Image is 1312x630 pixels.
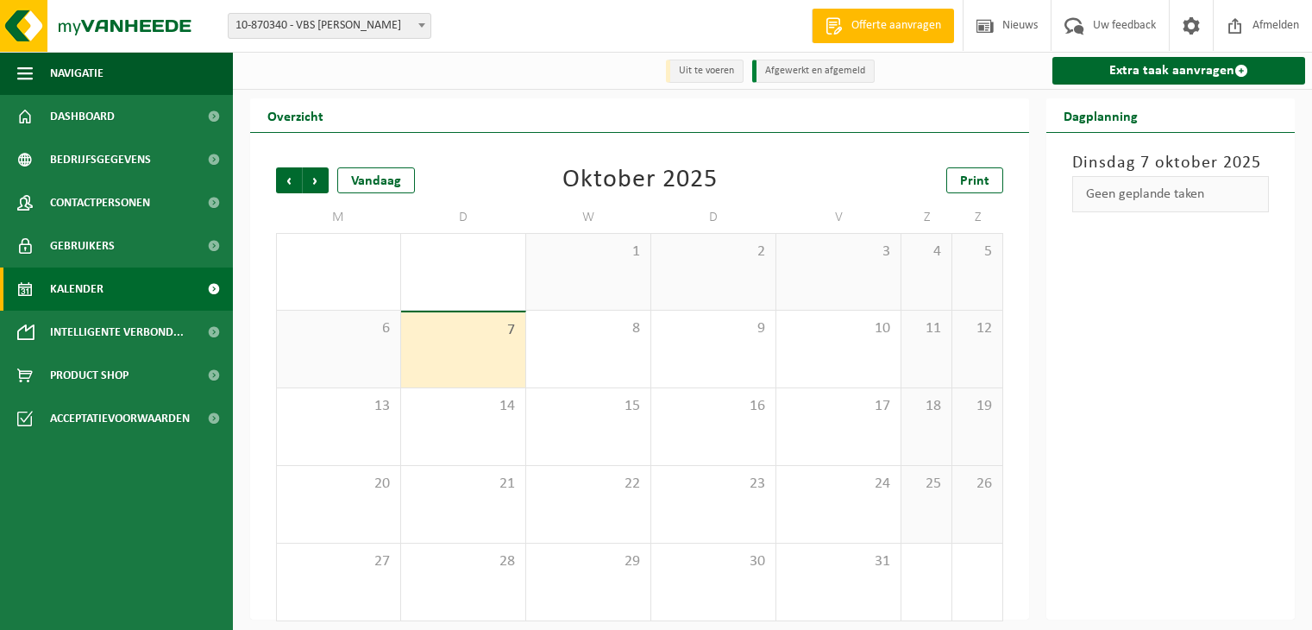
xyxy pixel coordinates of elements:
span: Volgende [303,167,329,193]
td: D [401,202,526,233]
span: 4 [910,243,943,261]
span: 15 [535,397,642,416]
span: 10-870340 - VBS KASPAR - REKKEM [229,14,430,38]
span: 8 [535,319,642,338]
div: Vandaag [337,167,415,193]
span: Vorige [276,167,302,193]
h2: Overzicht [250,98,341,132]
td: Z [901,202,952,233]
span: Gebruikers [50,224,115,268]
td: V [776,202,901,233]
a: Print [946,167,1003,193]
span: 21 [410,475,517,494]
span: Bedrijfsgegevens [50,138,151,181]
span: 23 [660,475,767,494]
span: 18 [910,397,943,416]
li: Afgewerkt en afgemeld [752,60,875,83]
span: 3 [785,243,892,261]
div: Oktober 2025 [562,167,718,193]
span: 22 [535,475,642,494]
span: 28 [410,552,517,571]
span: 29 [535,552,642,571]
li: Uit te voeren [666,60,744,83]
span: 16 [660,397,767,416]
span: 2 [660,243,767,261]
span: 9 [660,319,767,338]
span: 31 [785,552,892,571]
span: 10-870340 - VBS KASPAR - REKKEM [228,13,431,39]
span: 27 [286,552,392,571]
span: 25 [910,475,943,494]
span: 17 [785,397,892,416]
div: Geen geplande taken [1072,176,1269,212]
span: 10 [785,319,892,338]
h2: Dagplanning [1046,98,1155,132]
td: M [276,202,401,233]
span: Kalender [50,268,104,311]
span: Product Shop [50,354,129,397]
td: Z [952,202,1003,233]
span: Print [960,174,989,188]
a: Offerte aanvragen [812,9,954,43]
span: 26 [961,475,994,494]
span: 1 [535,243,642,261]
span: 13 [286,397,392,416]
span: Navigatie [50,52,104,95]
a: Extra taak aanvragen [1052,57,1305,85]
td: W [526,202,651,233]
span: 20 [286,475,392,494]
span: Offerte aanvragen [847,17,945,35]
span: 11 [910,319,943,338]
span: 14 [410,397,517,416]
td: D [651,202,776,233]
span: Intelligente verbond... [50,311,184,354]
span: 12 [961,319,994,338]
span: Dashboard [50,95,115,138]
span: 30 [660,552,767,571]
span: 7 [410,321,517,340]
span: 19 [961,397,994,416]
span: 5 [961,243,994,261]
span: Contactpersonen [50,181,150,224]
span: Acceptatievoorwaarden [50,397,190,440]
span: 24 [785,475,892,494]
h3: Dinsdag 7 oktober 2025 [1072,150,1269,176]
span: 6 [286,319,392,338]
